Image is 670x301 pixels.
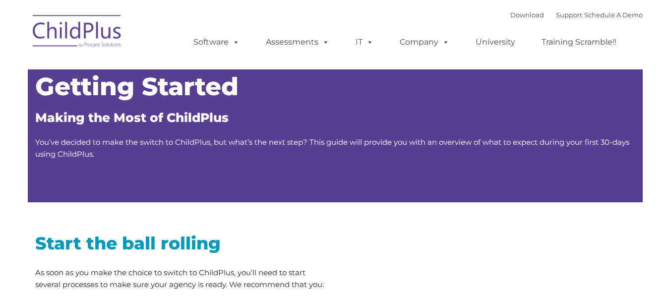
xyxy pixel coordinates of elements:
span: You’ve decided to make the switch to ChildPlus, but what’s the next step? This guide will provide... [35,137,629,159]
a: Software [183,32,249,52]
a: Download [510,11,544,19]
a: Support [556,11,582,19]
a: University [466,32,525,52]
h2: Start the ball rolling [35,232,328,254]
font: | [510,11,643,19]
a: IT [346,32,383,52]
a: Assessments [256,32,339,52]
img: ChildPlus by Procare Solutions [28,8,127,58]
a: Schedule A Demo [584,11,643,19]
span: Getting Started [35,71,239,102]
a: Training Scramble!! [532,32,626,52]
a: Company [390,32,459,52]
span: Making the Most of ChildPlus [35,110,229,125]
p: As soon as you make the choice to switch to ChildPlus, you’ll need to start several processes to ... [35,267,328,291]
